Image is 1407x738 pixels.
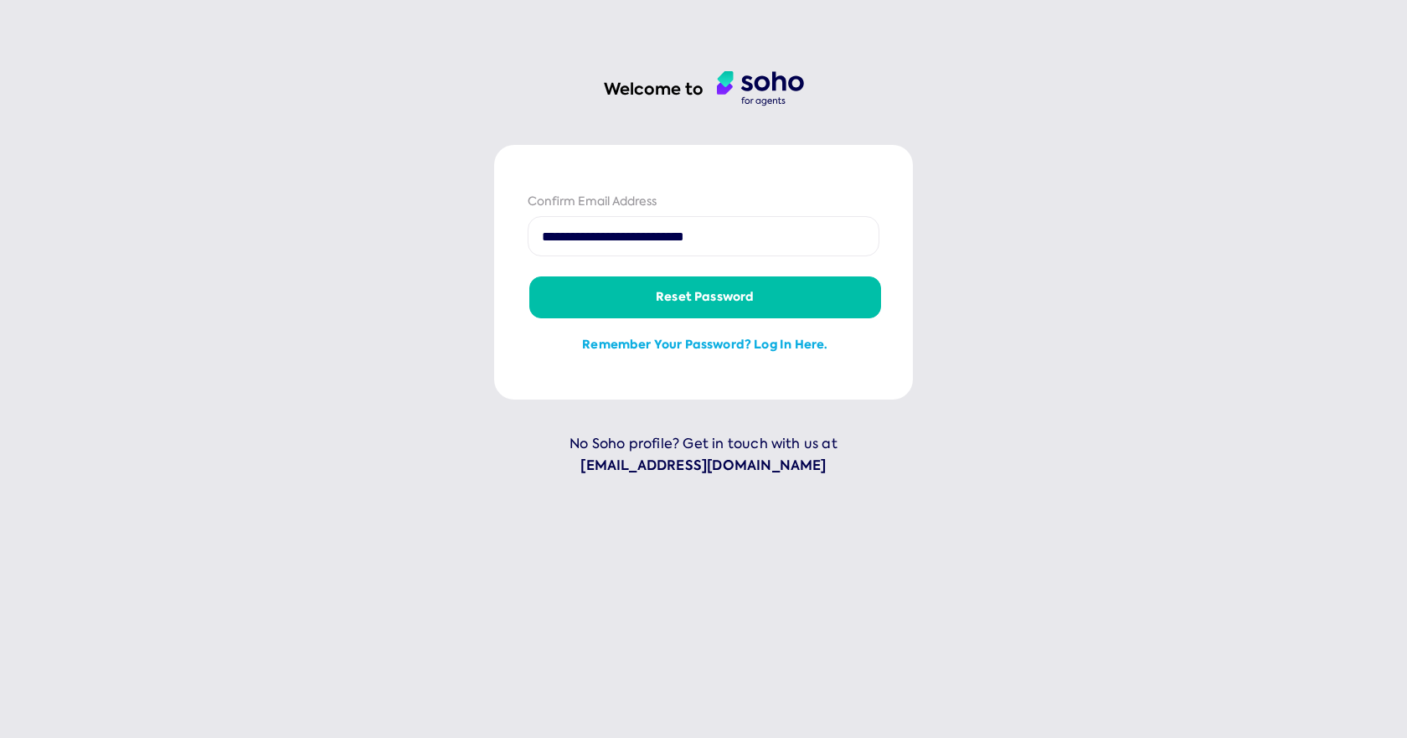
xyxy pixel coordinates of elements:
h1: Welcome to [604,78,703,101]
div: Confirm Email Address [528,194,879,210]
p: No Soho profile? Get in touch with us at [494,433,913,476]
button: Reset password [529,276,881,318]
img: agent logo [717,71,804,106]
a: [EMAIL_ADDRESS][DOMAIN_NAME] [494,455,913,477]
button: Remember your password? Log in here. [529,325,881,365]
